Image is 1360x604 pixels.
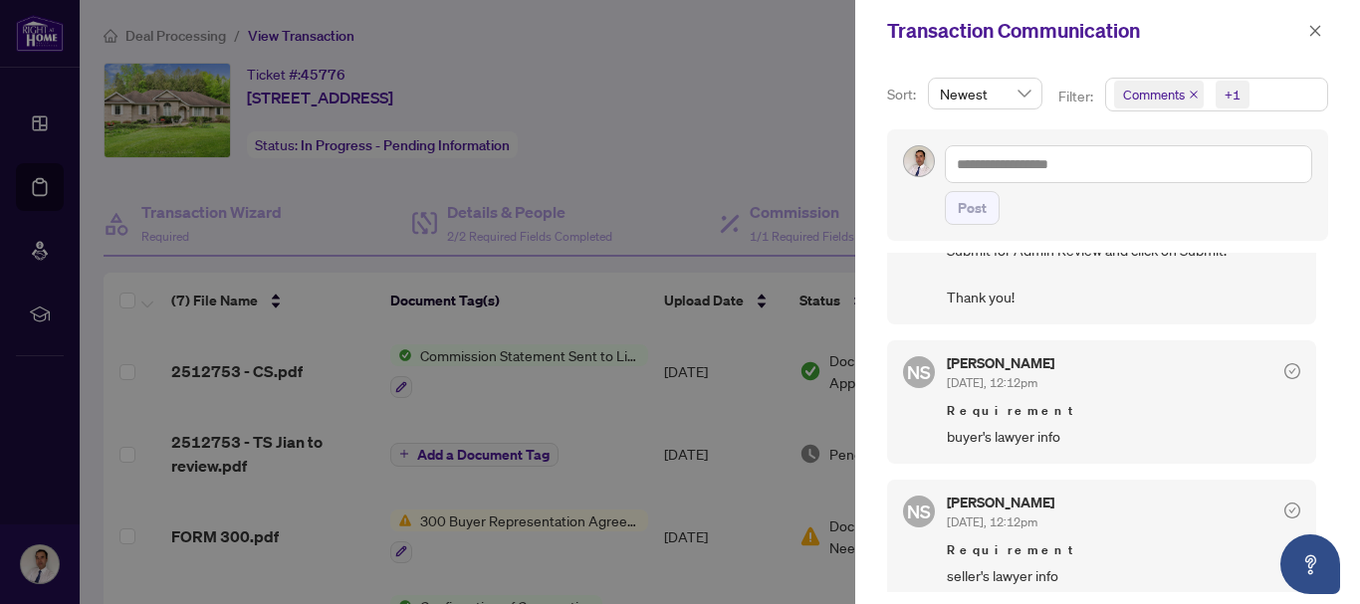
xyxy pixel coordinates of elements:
span: NS [907,358,931,386]
h5: [PERSON_NAME] [947,496,1054,509]
img: Profile Icon [904,146,934,176]
span: seller's lawyer info [947,564,1300,587]
p: Sort: [887,84,920,105]
button: Post [945,191,1000,225]
span: buyer's lawyer info [947,425,1300,448]
span: Comments [1123,85,1185,104]
span: Requirement [947,401,1300,421]
div: +1 [1225,85,1241,104]
span: close [1189,90,1199,100]
div: Transaction Communication [887,16,1302,46]
span: check-circle [1284,363,1300,379]
span: [DATE], 12:12pm [947,514,1037,529]
button: Open asap [1280,534,1340,594]
span: Comments [1114,81,1204,108]
p: Filter: [1058,86,1096,107]
span: Newest [940,79,1030,108]
span: [DATE], 12:12pm [947,375,1037,390]
span: close [1308,24,1322,38]
h5: [PERSON_NAME] [947,356,1054,370]
span: NS [907,498,931,525]
span: Requirement [947,540,1300,560]
span: check-circle [1284,503,1300,518]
